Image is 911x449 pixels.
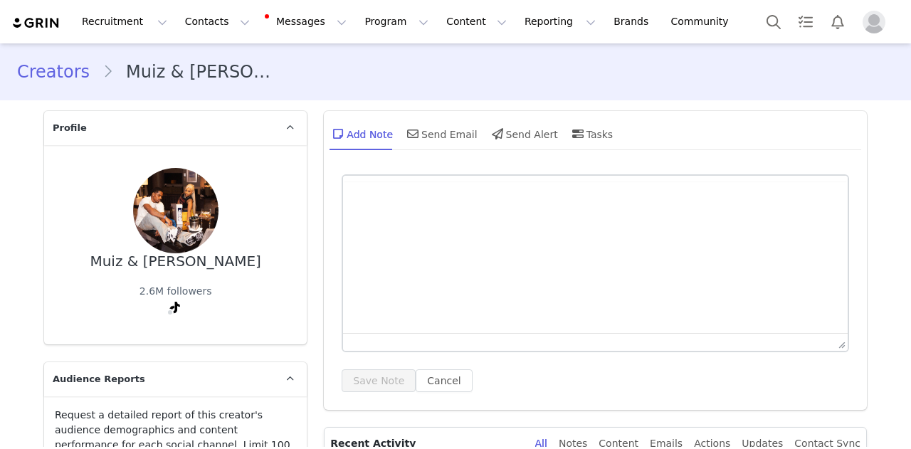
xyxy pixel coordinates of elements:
button: Search [758,6,789,38]
div: Press the Up and Down arrow keys to resize the editor. [833,334,848,351]
button: Reporting [516,6,604,38]
button: Recruitment [73,6,176,38]
div: Send Email [404,117,478,151]
button: Save Note [342,369,416,392]
a: Community [663,6,744,38]
button: Messages [259,6,355,38]
div: Tasks [569,117,614,151]
img: 017ec928-7f98-4d59-bdb6-2006d792d20f.jpg [133,168,218,253]
div: Add Note [330,117,393,151]
a: Tasks [790,6,821,38]
iframe: Rich Text Area [343,181,848,333]
div: Send Alert [489,117,558,151]
button: Notifications [822,6,853,38]
button: Program [356,6,437,38]
button: Cancel [416,369,472,392]
span: Profile [53,121,87,135]
button: Profile [854,11,900,33]
a: Brands [605,6,661,38]
span: Audience Reports [53,372,145,386]
img: placeholder-profile.jpg [863,11,885,33]
div: 2.6M followers [139,284,212,299]
a: Creators [17,59,102,85]
button: Contacts [177,6,258,38]
button: Content [438,6,515,38]
img: grin logo [11,16,61,30]
div: Muiz & [PERSON_NAME] [90,253,260,270]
